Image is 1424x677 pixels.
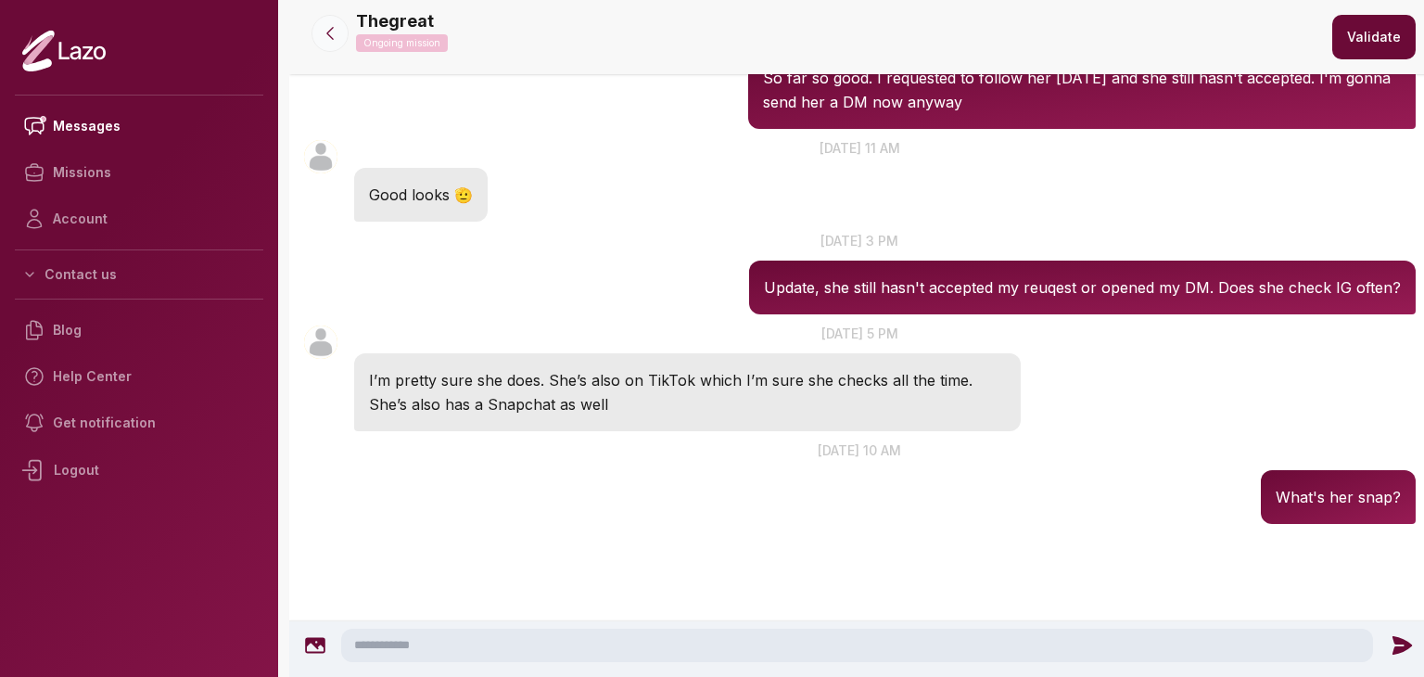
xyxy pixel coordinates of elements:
[15,258,263,291] button: Contact us
[15,103,263,149] a: Messages
[356,34,448,52] p: Ongoing mission
[1332,15,1416,59] button: Validate
[1276,485,1401,509] p: What's her snap?
[15,307,263,353] a: Blog
[15,149,263,196] a: Missions
[763,66,1400,114] p: So far so good. I requested to follow her [DATE] and she still hasn't accepted. I'm gonna send he...
[356,8,434,34] p: Thegreat
[764,275,1401,300] p: Update, she still hasn't accepted my reuqest or opened my DM. Does she check IG often?
[15,353,263,400] a: Help Center
[15,196,263,242] a: Account
[15,400,263,446] a: Get notification
[369,183,473,207] p: Good looks 🫡
[15,446,263,494] div: Logout
[369,368,1006,416] p: I’m pretty sure she does. She’s also on TikTok which I’m sure she checks all the time. She’s also...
